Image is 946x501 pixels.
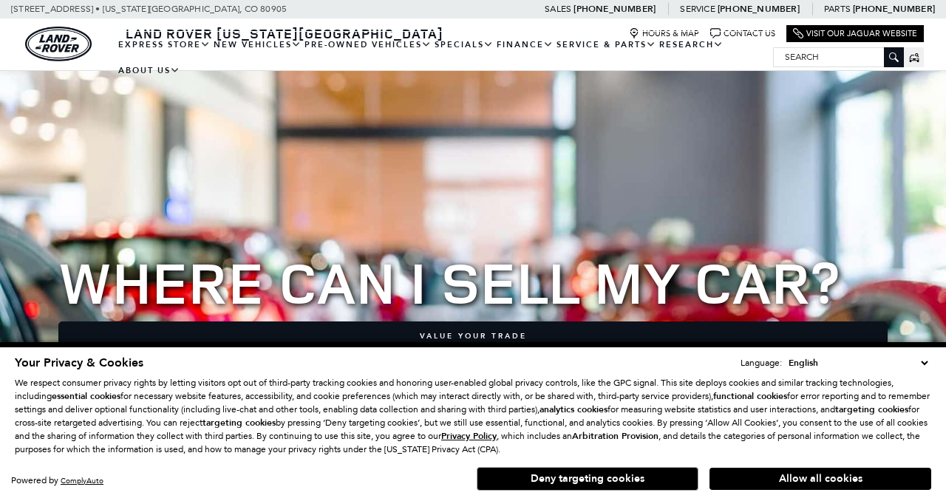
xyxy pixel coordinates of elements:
a: Specials [433,32,495,58]
a: ComplyAuto [61,476,103,485]
h1: Where Can I Sell My Car? [58,249,888,314]
a: Privacy Policy [441,431,497,441]
a: Service & Parts [555,32,658,58]
p: We respect consumer privacy rights by letting visitors opt out of third-party tracking cookies an... [15,376,931,456]
a: Pre-Owned Vehicles [303,32,433,58]
a: Land Rover [US_STATE][GEOGRAPHIC_DATA] [117,24,452,42]
a: Finance [495,32,555,58]
div: Powered by [11,476,103,485]
a: Contact Us [710,28,775,39]
a: land-rover [25,27,92,61]
span: Service [680,4,715,14]
input: Search [774,48,903,66]
a: Visit Our Jaguar Website [793,28,917,39]
a: [STREET_ADDRESS] • [US_STATE][GEOGRAPHIC_DATA], CO 80905 [11,4,287,14]
span: Sales [545,4,571,14]
img: Land Rover [25,27,92,61]
a: Research [658,32,725,58]
strong: essential cookies [52,390,120,402]
a: EXPRESS STORE [117,32,212,58]
button: Deny targeting cookies [477,467,698,491]
a: Value Your Trade [58,321,888,351]
button: Allow all cookies [709,468,931,490]
a: Hours & Map [629,28,699,39]
strong: targeting cookies [835,403,908,415]
u: Privacy Policy [441,430,497,442]
a: [PHONE_NUMBER] [574,3,656,15]
strong: functional cookies [713,390,787,402]
a: About Us [117,58,182,83]
div: Language: [741,358,782,367]
strong: analytics cookies [540,403,608,415]
a: [PHONE_NUMBER] [718,3,800,15]
select: Language Select [785,355,931,370]
strong: Arbitration Provision [572,430,659,442]
a: [PHONE_NUMBER] [853,3,935,15]
strong: targeting cookies [203,417,276,429]
span: Parts [824,4,851,14]
nav: Main Navigation [117,32,773,83]
span: Your Privacy & Cookies [15,355,143,371]
a: New Vehicles [212,32,303,58]
span: Land Rover [US_STATE][GEOGRAPHIC_DATA] [126,24,443,42]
